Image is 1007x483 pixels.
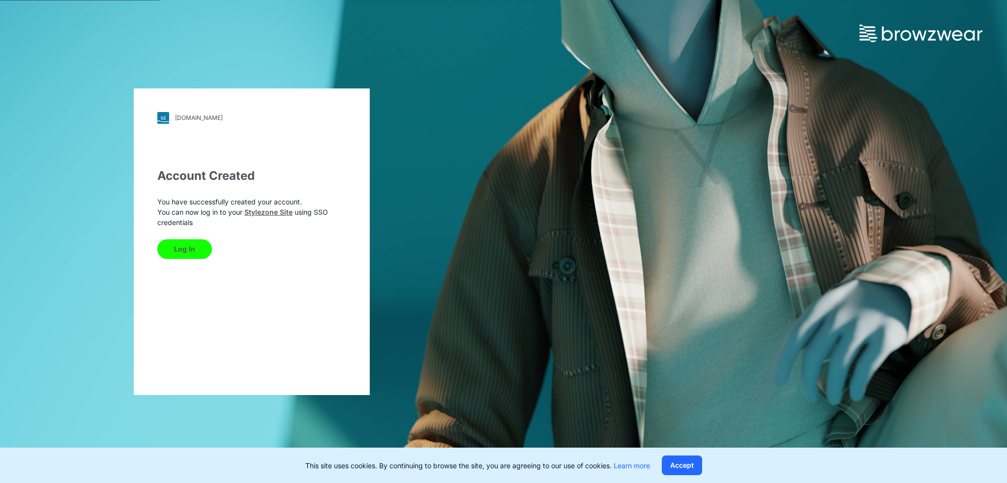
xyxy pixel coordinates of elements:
[157,197,346,207] p: You have successfully created your account.
[175,114,223,121] div: [DOMAIN_NAME]
[859,25,982,42] img: browzwear-logo.73288ffb.svg
[157,112,169,124] img: svg+xml;base64,PHN2ZyB3aWR0aD0iMjgiIGhlaWdodD0iMjgiIHZpZXdCb3g9IjAgMCAyOCAyOCIgZmlsbD0ibm9uZSIgeG...
[244,208,293,216] a: Stylezone Site
[305,460,650,471] p: This site uses cookies. By continuing to browse the site, you are agreeing to our use of cookies.
[157,207,346,227] p: You can now log in to your using SSO credentials
[614,461,650,470] a: Learn more
[157,239,212,259] button: Log In
[662,455,702,475] button: Accept
[157,112,346,124] a: [DOMAIN_NAME]
[157,167,346,185] div: Account Created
